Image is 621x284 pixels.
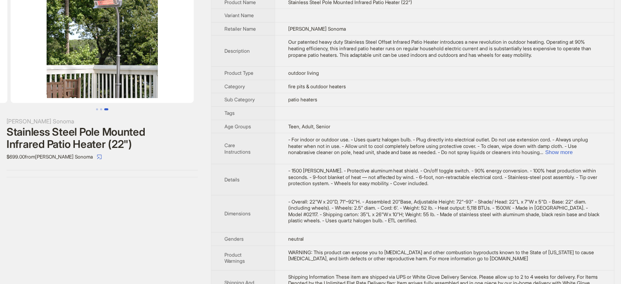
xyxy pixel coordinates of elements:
span: Teen, Adult, Senior [288,123,330,130]
div: - For indoor or outdoor use. - Uses quartz halogen bulb. - Plug directly into electrical outlet. ... [288,136,601,156]
span: patio heaters [288,96,317,103]
div: Stainless Steel Pole Mounted Infrared Patio Heater (22") [7,126,198,150]
span: Tags [224,110,235,116]
span: - For indoor or outdoor use. - Uses quartz halogen bulb. - Plug directly into electrical outlet. ... [288,136,588,155]
span: neutral [288,236,304,242]
span: Description [224,48,250,54]
div: Our patented heavy duty Stainless Steel Offset Infrared Patio Heater introduces a new revolution ... [288,39,601,58]
span: Sub Category [224,96,255,103]
span: [PERSON_NAME] Sonoma [288,26,346,32]
span: outdoor living [288,70,319,76]
button: Go to slide 1 [96,108,98,110]
span: Retailer Name [224,26,256,32]
span: Category [224,83,245,89]
button: Go to slide 2 [100,108,102,110]
span: Product Type [224,70,253,76]
span: fire pits & outdoor heaters [288,83,346,89]
span: Details [224,177,240,183]
button: Go to slide 3 [104,108,108,110]
div: [PERSON_NAME] Sonoma [7,117,198,126]
div: WARNING: This product can expose you to carbon monoxide and other combustion byproducts known to ... [288,249,601,262]
span: Genders [224,236,244,242]
span: Care Instructions [224,142,251,155]
div: - 1500 Watts. - Protective aluminum heat shield. - On/off toggle switch. - 90% energy conversion.... [288,168,601,187]
span: select [97,154,102,159]
span: Dimensions [224,210,251,217]
span: Product Warnings [224,252,245,264]
div: - Overall: 22"W x 20"D, 71"–92"H. - Assembled: 20"Base, Adjustable Height: 72"-93" - Shade/ Head:... [288,199,601,224]
span: Variant Name [224,12,254,18]
button: Expand [545,149,573,155]
div: $699.00 from [PERSON_NAME] Sonoma [7,150,198,163]
span: Age Groups [224,123,251,130]
span: ... [540,149,544,155]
